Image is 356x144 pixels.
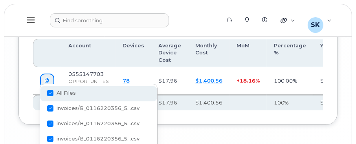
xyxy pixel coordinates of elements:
[47,107,139,113] span: invoices/B_0116220356_555147703_20072025_ACC.csv
[68,71,104,77] span: 0555147703
[313,95,354,110] th: $2,585.83
[275,13,301,28] div: Quicklinks
[57,136,139,142] span: invoices/B_0116220356_5...csv
[188,95,229,110] th: $1,400.56
[57,121,139,126] span: invoices/B_0116220356_5...csv
[229,39,267,67] th: MoM
[68,78,108,91] span: OPPORTUNITIES NB (ONB),
[188,39,229,67] th: Monthly Cost
[47,122,139,128] span: invoices/B_0116220356_555147703_20072025_MOB.csv
[267,67,313,95] td: 100.00%
[47,137,139,143] span: invoices/B_0116220356_555147703_20072025_DTL.csv
[240,77,260,84] span: 18.16%
[116,39,151,67] th: Devices
[151,39,188,67] th: Average Device Cost
[57,105,139,111] span: invoices/B_0116220356_5...csv
[57,90,76,96] span: All Files
[237,77,240,84] span: +
[61,39,116,67] th: Account
[313,39,354,67] th: YTD
[195,77,222,84] a: $1,400.56
[311,20,320,30] span: SK
[151,67,188,95] td: $17.96
[302,13,337,28] div: Smith, Kelly (ONB)
[151,95,188,110] th: $17.96
[50,13,169,27] input: Find something...
[313,67,354,95] td: $2,585.83
[123,77,130,84] a: 78
[267,39,313,67] th: Percentage %
[267,95,313,110] th: 100%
